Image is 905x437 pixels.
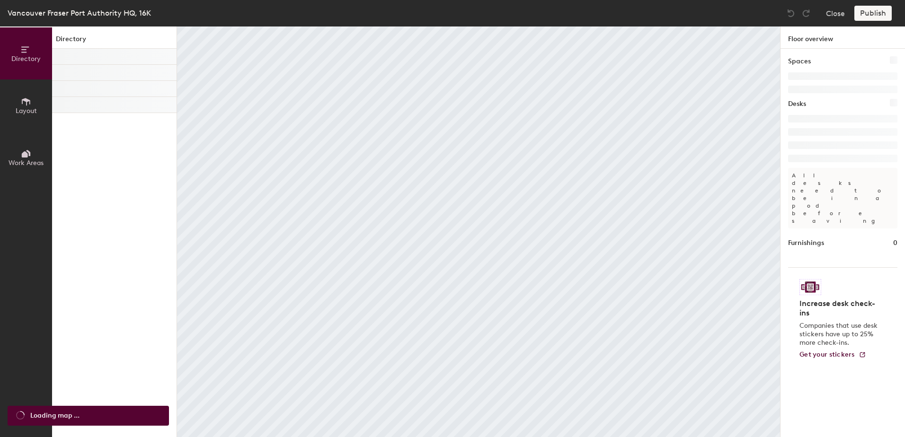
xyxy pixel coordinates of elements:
[788,168,897,228] p: All desks need to be in a pod before saving
[177,26,780,437] canvas: Map
[826,6,845,21] button: Close
[801,9,811,18] img: Redo
[30,411,80,421] span: Loading map ...
[9,159,44,167] span: Work Areas
[16,107,37,115] span: Layout
[893,238,897,248] h1: 0
[788,238,824,248] h1: Furnishings
[788,99,806,109] h1: Desks
[8,7,151,19] div: Vancouver Fraser Port Authority HQ, 16K
[799,322,880,347] p: Companies that use desk stickers have up to 25% more check-ins.
[799,351,866,359] a: Get your stickers
[788,56,811,67] h1: Spaces
[799,279,821,295] img: Sticker logo
[52,34,177,49] h1: Directory
[799,299,880,318] h4: Increase desk check-ins
[786,9,796,18] img: Undo
[11,55,41,63] span: Directory
[799,350,855,358] span: Get your stickers
[781,26,905,49] h1: Floor overview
